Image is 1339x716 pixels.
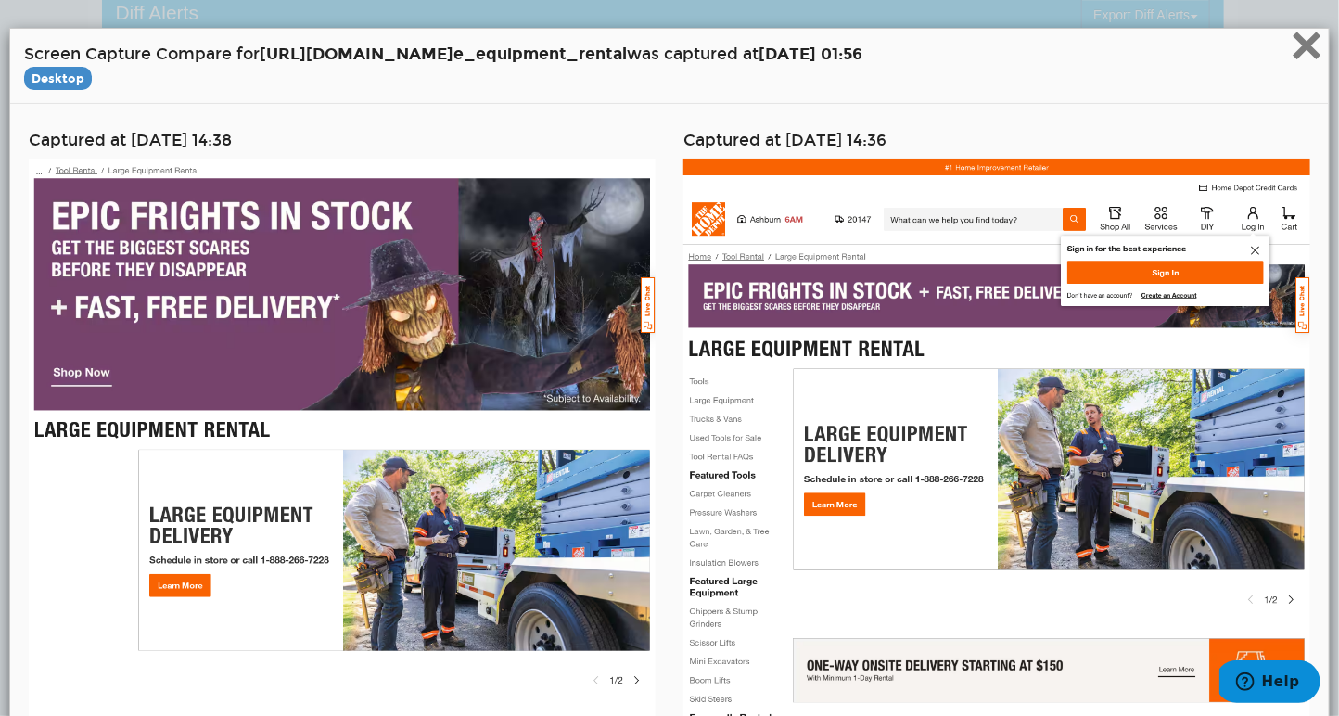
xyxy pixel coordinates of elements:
span: e_equipment_rental [453,44,627,64]
iframe: Opens a widget where you can find more information [1219,660,1320,707]
button: Close [1291,30,1323,67]
h4: Captured at [DATE] 14:38 [29,132,656,149]
h4: Captured at [DATE] 14:36 [683,132,1310,149]
h4: Screen Capture Compare for was captured at [24,43,1315,89]
strong: [DATE] 01:56 [759,44,862,64]
span: × [1291,14,1323,76]
span: Compare Desktop Screenshots [24,67,92,90]
span: [URL][DOMAIN_NAME] [260,44,453,64]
